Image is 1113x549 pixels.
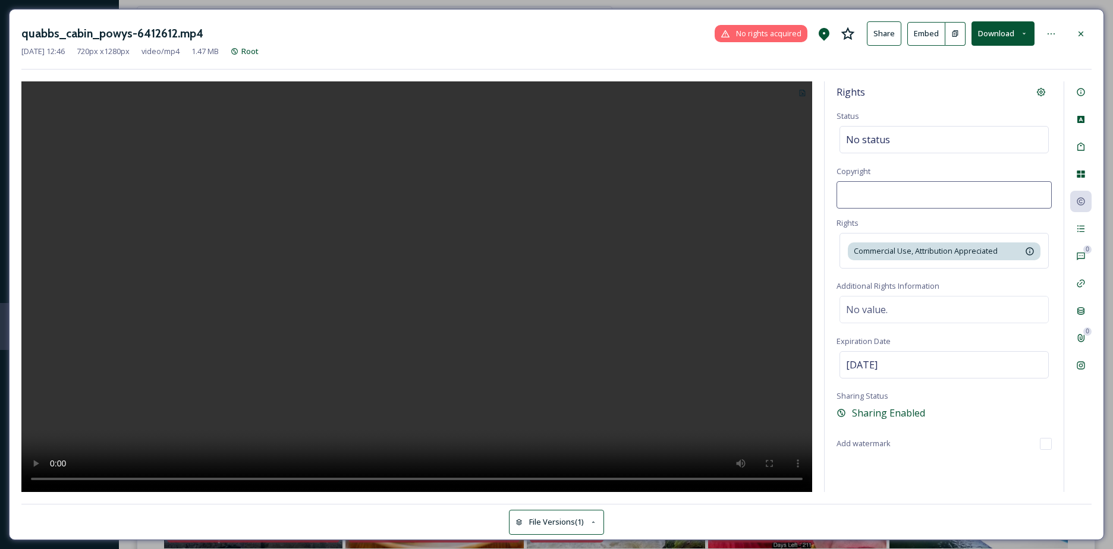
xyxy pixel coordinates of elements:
span: 1.47 MB [191,46,219,57]
span: Sharing Status [837,390,888,401]
span: [DATE] [846,358,878,372]
span: Expiration Date [837,336,891,346]
button: File Versions(1) [509,510,604,534]
span: Status [837,111,859,121]
div: 0 [1083,245,1092,254]
span: Commercial Use, Attribution Appreciated [854,245,998,257]
span: 720 px x 1280 px [77,46,130,57]
div: 0 [1083,327,1092,336]
span: No status [846,132,890,147]
span: Copyright [837,166,870,176]
span: Rights [837,217,859,228]
span: Add watermark [837,438,891,449]
button: Download [971,21,1035,46]
span: video/mp4 [142,46,180,57]
span: Sharing Enabled [852,406,925,420]
span: No value. [846,302,888,317]
span: Rights [837,85,865,99]
button: Share [867,21,901,46]
span: Additional Rights Information [837,280,939,291]
span: [DATE] 12:46 [21,46,65,57]
span: No rights acquired [736,28,801,39]
span: Root [241,46,259,56]
button: Embed [907,22,945,46]
h3: quabbs_cabin_powys-6412612.mp4 [21,25,203,42]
